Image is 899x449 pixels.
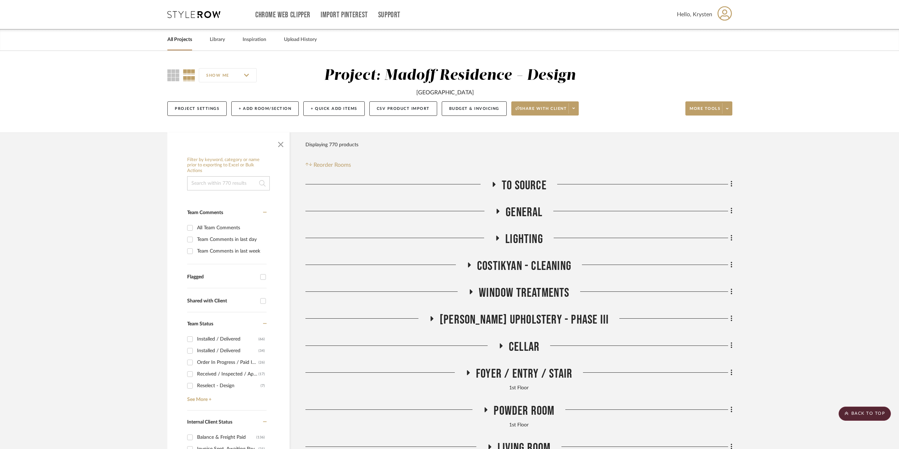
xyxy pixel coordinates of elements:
[477,259,571,274] span: Costikyan - Cleaning
[187,420,232,425] span: Internal Client Status
[324,68,576,83] div: Project: Madoff Residence - Design
[167,101,227,116] button: Project Settings
[509,339,540,355] span: Cellar
[187,274,257,280] div: Flagged
[243,35,266,45] a: Inspiration
[187,210,223,215] span: Team Comments
[187,321,213,326] span: Team Status
[442,101,507,116] button: Budget & Invoicing
[314,161,351,169] span: Reorder Rooms
[305,138,358,152] div: Displaying 770 products
[516,106,567,117] span: Share with client
[305,161,351,169] button: Reorder Rooms
[479,285,569,301] span: Window Treatments
[187,298,257,304] div: Shared with Client
[231,101,299,116] button: + Add Room/Section
[378,12,400,18] a: Support
[677,10,712,19] span: Hello, Krysten
[274,136,288,150] button: Close
[197,345,258,356] div: Installed / Delivered
[255,12,310,18] a: Chrome Web Clipper
[197,368,258,380] div: Received / Inspected / Approved
[690,106,720,117] span: More tools
[505,232,543,247] span: Lighting
[258,345,265,356] div: (34)
[305,421,732,429] div: 1st Floor
[305,384,732,392] div: 1st Floor
[197,357,258,368] div: Order In Progress / Paid In Full w/ Freight, No Balance due
[261,380,265,391] div: (7)
[416,88,474,97] div: [GEOGRAPHIC_DATA]
[185,391,267,403] a: See More +
[256,432,265,443] div: (136)
[187,176,270,190] input: Search within 770 results
[197,432,256,443] div: Balance & Freight Paid
[440,312,609,327] span: [PERSON_NAME] Upholstery - Phase III
[506,205,542,220] span: General
[167,35,192,45] a: All Projects
[258,368,265,380] div: (17)
[511,101,579,116] button: Share with client
[494,403,554,419] span: Powder Room
[210,35,225,45] a: Library
[197,234,265,245] div: Team Comments in last day
[197,380,261,391] div: Reselect - Design
[685,101,732,116] button: More tools
[321,12,368,18] a: Import Pinterest
[187,157,270,174] h6: Filter by keyword, category or name prior to exporting to Excel or Bulk Actions
[284,35,317,45] a: Upload History
[502,178,547,193] span: To Source
[197,222,265,234] div: All Team Comments
[369,101,437,116] button: CSV Product Import
[303,101,365,116] button: + Quick Add Items
[197,246,265,257] div: Team Comments in last week
[197,333,258,345] div: Installed / Delivered
[258,357,265,368] div: (26)
[839,407,891,421] scroll-to-top-button: BACK TO TOP
[476,366,572,382] span: Foyer / Entry / Stair
[258,333,265,345] div: (66)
